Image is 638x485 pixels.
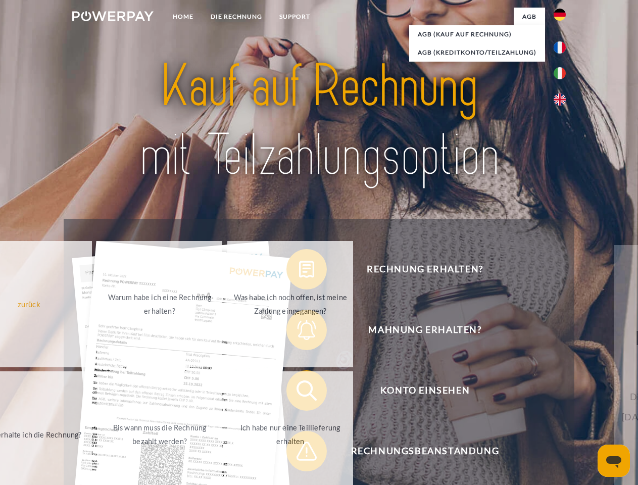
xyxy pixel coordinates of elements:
[301,370,549,411] span: Konto einsehen
[409,25,545,43] a: AGB (Kauf auf Rechnung)
[72,11,154,21] img: logo-powerpay-white.svg
[301,310,549,350] span: Mahnung erhalten?
[514,8,545,26] a: agb
[233,290,347,318] div: Was habe ich noch offen, ist meine Zahlung eingegangen?
[554,93,566,106] img: en
[164,8,202,26] a: Home
[598,445,630,477] iframe: Schaltfläche zum Öffnen des Messaging-Fensters
[301,249,549,289] span: Rechnung erhalten?
[233,421,347,448] div: Ich habe nur eine Teillieferung erhalten
[103,421,217,448] div: Bis wann muss die Rechnung bezahlt werden?
[286,310,549,350] button: Mahnung erhalten?
[286,431,549,471] button: Rechnungsbeanstandung
[554,41,566,54] img: fr
[554,67,566,79] img: it
[286,370,549,411] button: Konto einsehen
[286,249,549,289] button: Rechnung erhalten?
[202,8,271,26] a: DIE RECHNUNG
[96,48,542,193] img: title-powerpay_de.svg
[271,8,319,26] a: SUPPORT
[227,241,353,367] a: Was habe ich noch offen, ist meine Zahlung eingegangen?
[301,431,549,471] span: Rechnungsbeanstandung
[554,9,566,21] img: de
[409,43,545,62] a: AGB (Kreditkonto/Teilzahlung)
[103,290,217,318] div: Warum habe ich eine Rechnung erhalten?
